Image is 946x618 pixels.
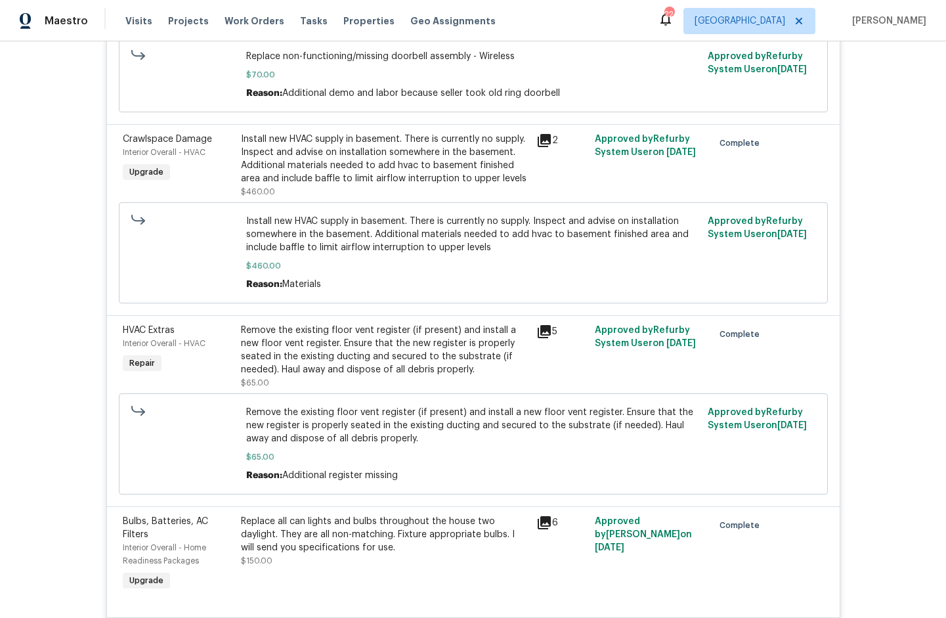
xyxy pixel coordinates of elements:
span: Reason: [246,280,282,289]
span: Approved by Refurby System User on [708,52,807,74]
div: 6 [536,515,588,531]
span: [DATE] [666,339,696,348]
span: Interior Overall - HVAC [123,148,205,156]
span: Bulbs, Batteries, AC Filters [123,517,208,539]
div: Install new HVAC supply in basement. There is currently no supply. Inspect and advise on installa... [241,133,528,185]
span: Complete [720,137,765,150]
span: Complete [720,519,765,532]
span: $460.00 [241,188,275,196]
span: Visits [125,14,152,28]
span: Approved by Refurby System User on [595,135,696,157]
span: Repair [124,357,160,370]
span: $65.00 [246,451,700,464]
span: Interior Overall - Home Readiness Packages [123,544,206,565]
div: Remove the existing floor vent register (if present) and install a new floor vent register. Ensur... [241,324,528,376]
span: Crawlspace Damage [123,135,212,144]
span: Additional register missing [282,471,398,480]
span: Approved by Refurby System User on [708,408,807,430]
div: 5 [536,324,588,340]
span: Upgrade [124,166,169,179]
span: [DATE] [777,230,807,239]
span: Reason: [246,471,282,480]
span: $70.00 [246,68,700,81]
span: [DATE] [777,421,807,430]
div: Replace all can lights and bulbs throughout the house two daylight. They are all non-matching. Fi... [241,515,528,554]
div: 2 [536,133,588,148]
span: Interior Overall - HVAC [123,340,205,347]
span: Maestro [45,14,88,28]
span: Remove the existing floor vent register (if present) and install a new floor vent register. Ensur... [246,406,700,445]
span: Approved by Refurby System User on [708,217,807,239]
span: Additional demo and labor because seller took old ring doorbell [282,89,560,98]
span: Projects [168,14,209,28]
span: $65.00 [241,379,269,387]
span: Upgrade [124,574,169,587]
span: [PERSON_NAME] [847,14,926,28]
span: Approved by [PERSON_NAME] on [595,517,692,552]
span: Tasks [300,16,328,26]
span: $150.00 [241,557,272,565]
span: Reason: [246,89,282,98]
span: Install new HVAC supply in basement. There is currently no supply. Inspect and advise on installa... [246,215,700,254]
span: HVAC Extras [123,326,175,335]
span: Geo Assignments [410,14,496,28]
span: Materials [282,280,321,289]
div: 22 [664,8,674,21]
span: $460.00 [246,259,700,273]
span: Replace non-functioning/missing doorbell assembly - Wireless [246,50,700,63]
span: [DATE] [595,543,624,552]
span: Approved by Refurby System User on [595,326,696,348]
span: Work Orders [225,14,284,28]
span: [GEOGRAPHIC_DATA] [695,14,785,28]
span: Properties [343,14,395,28]
span: [DATE] [666,148,696,157]
span: [DATE] [777,65,807,74]
span: Complete [720,328,765,341]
